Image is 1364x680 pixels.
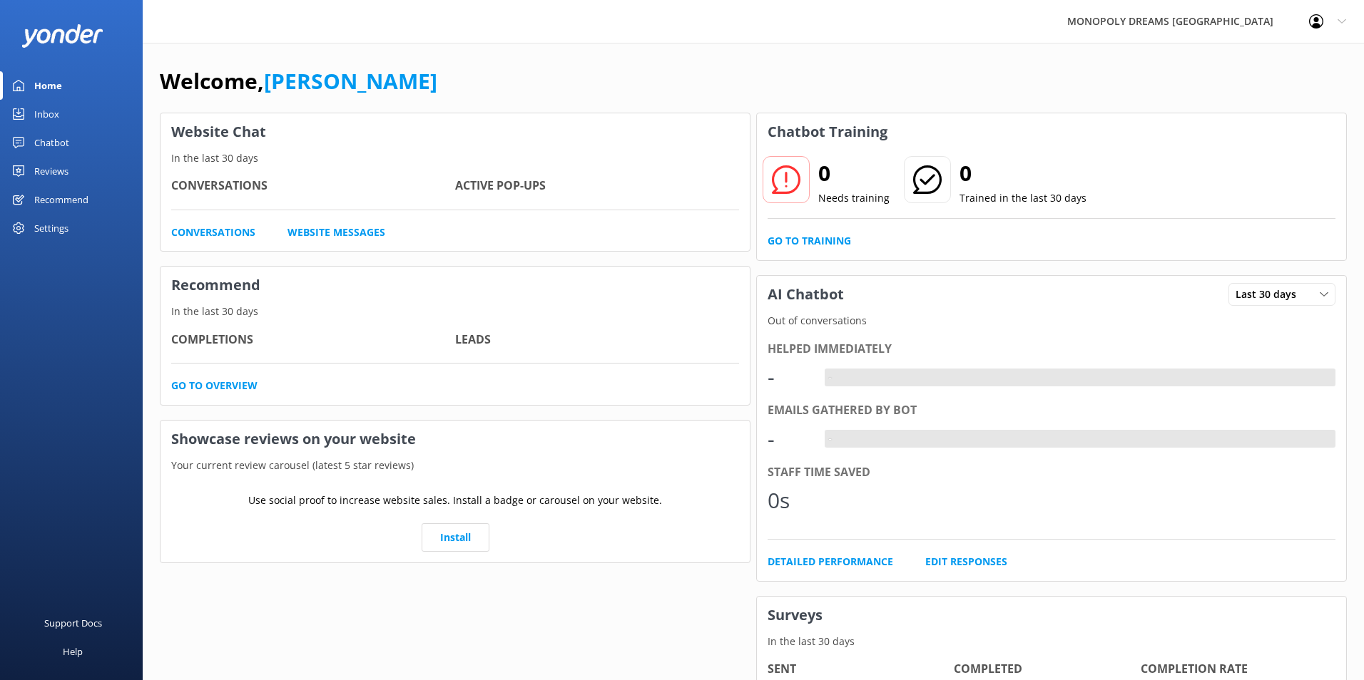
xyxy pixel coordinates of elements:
h4: Completions [171,331,455,349]
p: Trained in the last 30 days [960,190,1086,206]
p: Use social proof to increase website sales. Install a badge or carousel on your website. [248,493,662,508]
div: Inbox [34,100,59,128]
h2: 0 [960,156,1086,190]
div: Emails gathered by bot [768,401,1335,420]
h3: Surveys [757,597,1346,634]
div: Reviews [34,157,68,185]
div: Support Docs [44,609,102,637]
div: Staff time saved [768,463,1335,482]
div: Help [63,637,83,666]
h3: Recommend [161,267,750,304]
h3: AI Chatbot [757,276,855,313]
img: yonder-white-logo.png [21,24,103,48]
p: Your current review carousel (latest 5 star reviews) [161,458,750,473]
h4: Completed [954,660,1140,679]
div: 0s [768,483,810,517]
h3: Chatbot Training [757,113,898,150]
h4: Active Pop-ups [455,177,739,195]
a: Detailed Performance [768,554,893,570]
h1: Welcome, [160,64,437,98]
h2: 0 [818,156,890,190]
p: In the last 30 days [757,634,1346,649]
h3: Website Chat [161,113,750,150]
div: - [768,360,810,394]
h3: Showcase reviews on your website [161,421,750,458]
a: Conversations [171,225,255,240]
a: Edit Responses [925,554,1007,570]
h4: Sent [768,660,954,679]
a: [PERSON_NAME] [264,66,437,96]
p: In the last 30 days [161,304,750,319]
h4: Leads [455,331,739,349]
a: Go to Training [768,233,851,249]
p: In the last 30 days [161,150,750,166]
a: Website Messages [287,225,385,240]
div: Helped immediately [768,340,1335,359]
div: - [768,422,810,456]
div: Home [34,71,62,100]
h4: Conversations [171,177,455,195]
div: Recommend [34,185,88,214]
span: Last 30 days [1236,287,1305,302]
a: Go to overview [171,378,258,393]
a: Install [422,523,489,552]
div: Chatbot [34,128,69,157]
div: Settings [34,214,68,242]
p: Out of conversations [757,313,1346,329]
h4: Completion Rate [1141,660,1327,679]
div: - [825,369,835,387]
div: - [825,430,835,448]
p: Needs training [818,190,890,206]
